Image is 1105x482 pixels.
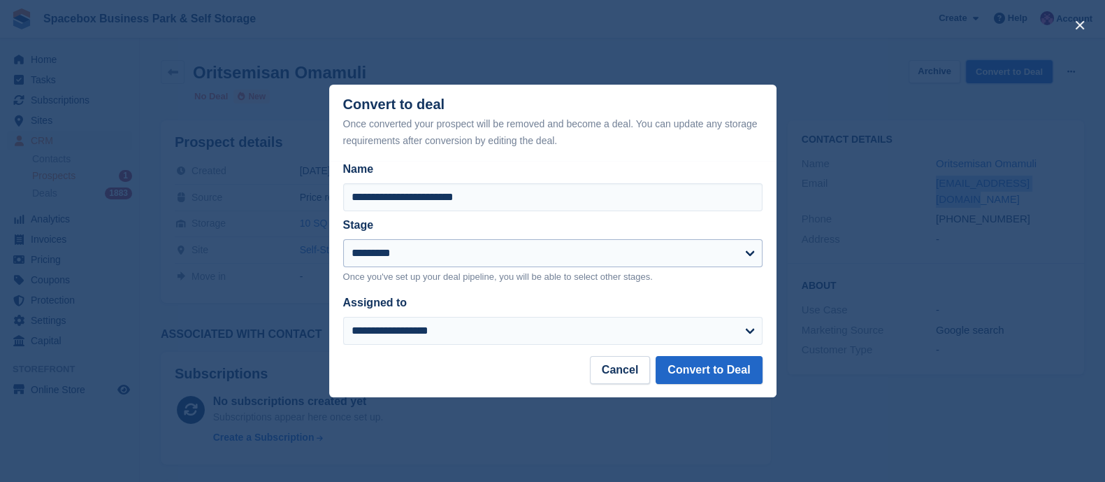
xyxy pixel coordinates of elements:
[343,270,763,284] p: Once you've set up your deal pipeline, you will be able to select other stages.
[343,161,763,178] label: Name
[343,297,407,309] label: Assigned to
[1069,14,1091,36] button: close
[343,115,763,149] div: Once converted your prospect will be removed and become a deal. You can update any storage requir...
[656,356,762,384] button: Convert to Deal
[343,97,763,149] div: Convert to deal
[343,219,374,231] label: Stage
[590,356,650,384] button: Cancel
